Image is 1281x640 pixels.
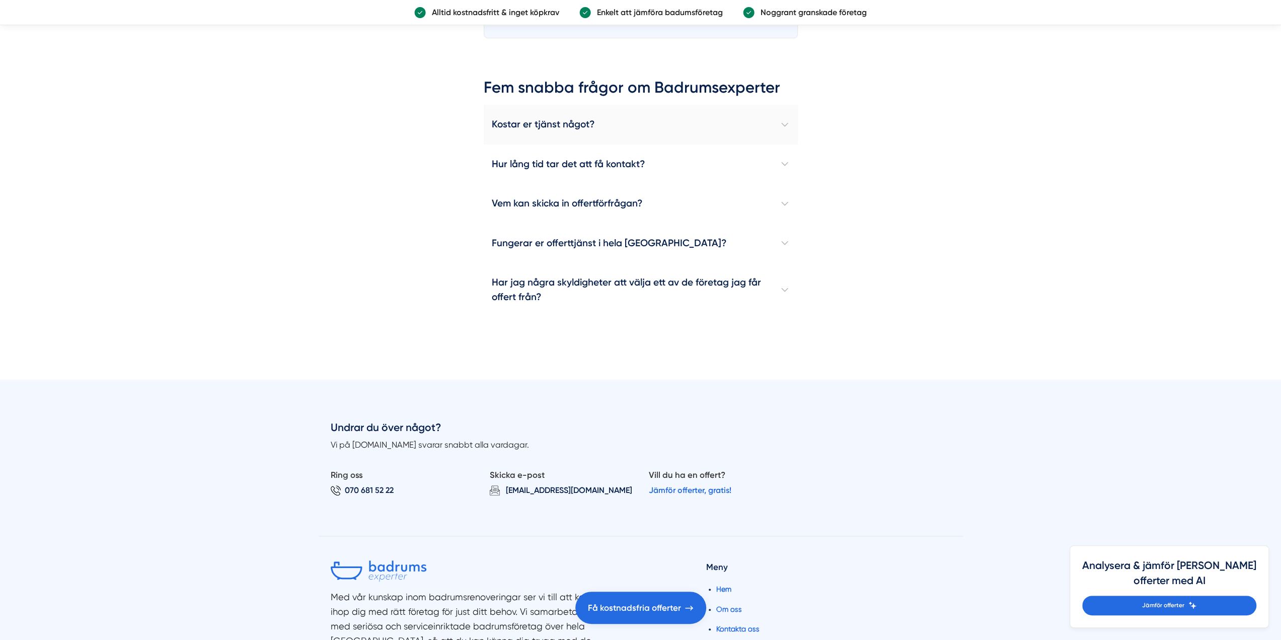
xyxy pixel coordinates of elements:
[591,6,723,19] p: Enkelt att jämföra badumsföretag
[755,6,867,19] p: Noggrant granskade företag
[1142,601,1184,610] span: Jämför offerter
[649,485,731,495] a: Jämför offerter, gratis!
[706,560,950,577] h4: Meny
[484,263,798,317] h4: Har jag några skyldigheter att välja ett av de företag jag får offert från?
[490,485,633,495] a: [EMAIL_ADDRESS][DOMAIN_NAME]
[716,605,742,613] a: Om oss
[1082,596,1256,615] a: Jämför offerter
[490,468,633,485] p: Skicka e-post
[575,592,706,624] a: Få kostnadsfria offerter
[331,485,474,495] a: 070 681 52 22
[426,6,559,19] p: Alltid kostnadsfritt & inget köpkrav
[484,105,798,144] h4: Kostar er tjänst något?
[484,145,798,184] h4: Hur lång tid tar det att få kontakt?
[649,468,792,485] p: Vill du ha en offert?
[1082,558,1256,596] h4: Analysera & jämför [PERSON_NAME] offerter med AI
[331,468,474,485] p: Ring oss
[331,560,426,582] img: Badrumsexperter.se logotyp
[484,224,798,263] h4: Fungerar er offerttjänst i hela [GEOGRAPHIC_DATA]?
[716,585,731,593] a: Hem
[588,601,681,615] span: Få kostnadsfria offerter
[345,485,394,495] span: 070 681 52 22
[331,420,951,439] h3: Undrar du över något?
[331,439,951,452] p: Vi på [DOMAIN_NAME] svarar snabbt alla vardagar.
[716,625,760,633] a: Kontakta oss
[506,485,632,495] span: [EMAIL_ADDRESS][DOMAIN_NAME]
[484,184,798,223] h4: Vem kan skicka in offertförfrågan?
[484,77,798,105] h2: Fem snabba frågor om Badrumsexperter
